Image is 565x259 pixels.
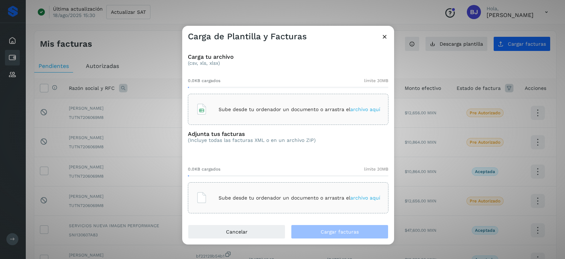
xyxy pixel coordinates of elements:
[219,107,380,113] p: Sube desde tu ordenador un documento o arrastra el
[321,229,359,234] span: Cargar facturas
[188,225,285,239] button: Cancelar
[188,77,220,84] span: 0.0KB cargados
[188,53,388,60] h3: Carga tu archivo
[364,77,388,84] span: límite 30MB
[364,166,388,172] span: límite 30MB
[188,60,388,66] p: (csv, xls, xlsx)
[188,131,316,137] h3: Adjunta tus facturas
[188,166,220,172] span: 0.0KB cargados
[219,195,380,201] p: Sube desde tu ordenador un documento o arrastra el
[350,195,380,201] span: archivo aquí
[188,31,307,42] h3: Carga de Plantilla y Facturas
[350,107,380,112] span: archivo aquí
[291,225,388,239] button: Cargar facturas
[188,137,316,143] p: (Incluye todas las facturas XML o en un archivo ZIP)
[226,229,248,234] span: Cancelar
